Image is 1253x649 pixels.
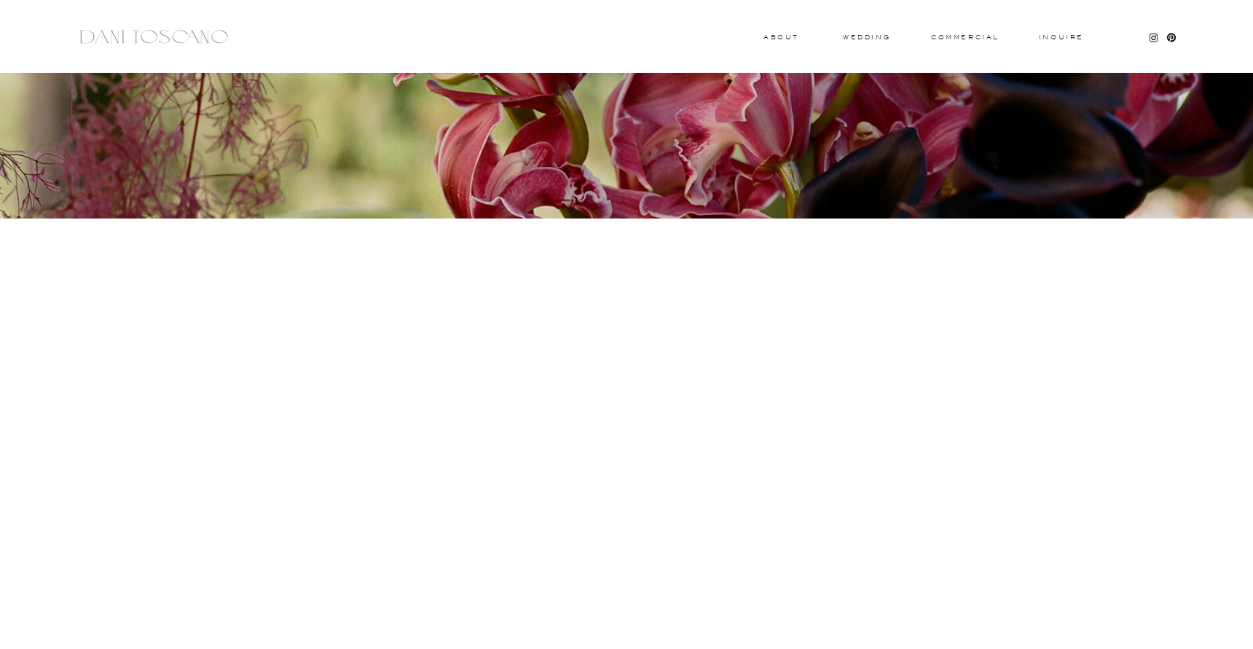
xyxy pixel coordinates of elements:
[763,34,796,39] a: About
[843,34,890,39] a: wedding
[1038,34,1085,42] a: Inquire
[931,34,998,40] a: commercial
